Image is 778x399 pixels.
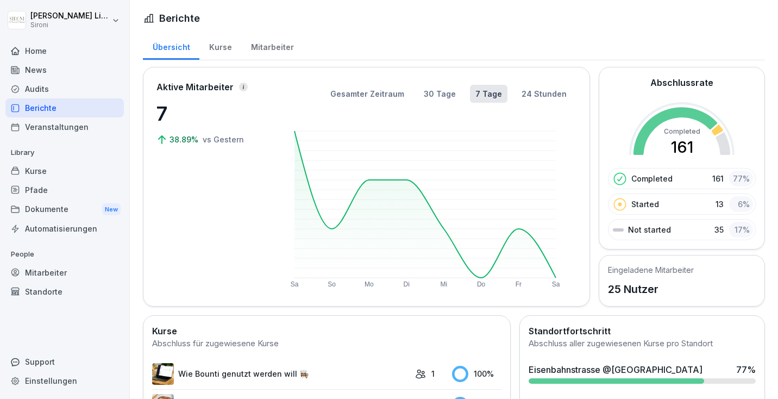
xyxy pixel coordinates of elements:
text: Mi [441,280,448,288]
div: 6 % [729,196,753,212]
p: 35 [714,224,724,235]
text: Fr [516,280,522,288]
a: Standorte [5,282,124,301]
button: 24 Stunden [516,85,572,103]
div: Support [5,352,124,371]
h2: Abschlussrate [650,76,713,89]
a: News [5,60,124,79]
p: 161 [712,173,724,184]
p: Not started [628,224,671,235]
button: 7 Tage [470,85,507,103]
p: Sironi [30,21,110,29]
p: Started [631,198,659,210]
button: 30 Tage [418,85,461,103]
p: 25 Nutzer [608,281,694,297]
p: 38.89% [170,134,200,145]
a: Mitarbeiter [5,263,124,282]
p: [PERSON_NAME] Lilja [30,11,110,21]
a: Kurse [199,32,241,60]
h2: Kurse [152,325,501,338]
a: Automatisierungen [5,219,124,238]
div: 17 % [729,222,753,238]
h5: Eingeladene Mitarbeiter [608,264,694,276]
a: Eisenbahnstrasse @[GEOGRAPHIC_DATA]77% [524,359,760,388]
a: Veranstaltungen [5,117,124,136]
text: Do [477,280,486,288]
div: 77 % [729,171,753,186]
a: Wie Bounti genutzt werden will 👩🏽‍🍳 [152,363,410,385]
img: bqcw87wt3eaim098drrkbvff.png [152,363,174,385]
p: 7 [156,99,265,128]
a: Audits [5,79,124,98]
text: Sa [291,280,299,288]
div: New [102,203,121,216]
p: vs Gestern [203,134,244,145]
text: Di [403,280,409,288]
div: Abschluss für zugewiesene Kurse [152,338,501,350]
button: Gesamter Zeitraum [325,85,410,103]
text: So [328,280,336,288]
p: Completed [631,173,673,184]
p: People [5,246,124,263]
a: Mitarbeiter [241,32,303,60]
a: Pfade [5,180,124,199]
a: Home [5,41,124,60]
p: 13 [716,198,724,210]
div: 77 % [736,363,756,376]
p: 1 [431,368,435,379]
h2: Standortfortschritt [529,325,756,338]
a: Kurse [5,161,124,180]
p: Aktive Mitarbeiter [156,80,234,93]
a: Einstellungen [5,371,124,390]
p: Library [5,144,124,161]
a: DokumenteNew [5,199,124,220]
text: Sa [552,280,560,288]
div: Eisenbahnstrasse @[GEOGRAPHIC_DATA] [529,363,702,376]
a: Übersicht [143,32,199,60]
h1: Berichte [159,11,200,26]
a: Berichte [5,98,124,117]
div: Abschluss aller zugewiesenen Kurse pro Standort [529,338,756,350]
div: 100 % [452,366,501,382]
div: Dokumente [5,199,124,220]
text: Mo [365,280,374,288]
